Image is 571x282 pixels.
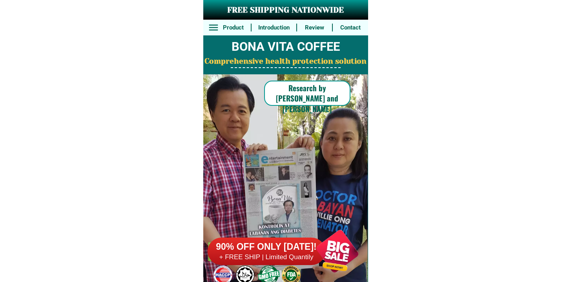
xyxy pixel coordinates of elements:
h6: Contact [337,23,364,32]
h6: + FREE SHIP | Limited Quantily [208,253,325,262]
h6: 90% OFF ONLY [DATE]! [208,241,325,253]
h2: Comprehensive health protection solution [203,56,368,67]
h6: Product [220,23,246,32]
h6: Introduction [255,23,292,32]
h6: Research by [PERSON_NAME] and [PERSON_NAME] [264,83,350,114]
h2: BONA VITA COFFEE [203,38,368,56]
h3: FREE SHIPPING NATIONWIDE [203,4,368,16]
h6: Review [301,23,328,32]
